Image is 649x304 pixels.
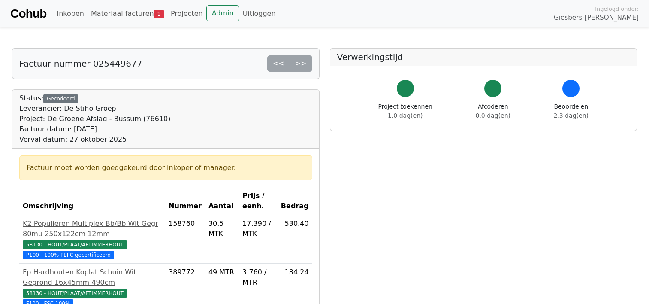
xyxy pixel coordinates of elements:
div: Factuur moet worden goedgekeurd door inkoper of manager. [27,163,305,173]
span: Giesbers-[PERSON_NAME] [554,13,639,23]
div: Gecodeerd [43,94,78,103]
div: Verval datum: 27 oktober 2025 [19,134,170,145]
a: K2 Populieren Multiplex Bb/Bb Wit Gegr 80mu 250x122cm 12mm58130 - HOUT/PLAAT/AFTIMMERHOUT P100 - ... [23,219,162,260]
span: 1 [154,10,164,18]
th: Prijs / eenh. [239,187,278,215]
a: Projecten [167,5,206,22]
th: Nummer [165,187,205,215]
div: 17.390 / MTK [242,219,274,239]
h5: Verwerkingstijd [337,52,630,62]
span: 1.0 dag(en) [388,112,423,119]
a: Cohub [10,3,46,24]
a: Uitloggen [239,5,279,22]
span: P100 - 100% PEFC gecertificeerd [23,251,114,259]
span: 2.3 dag(en) [554,112,589,119]
th: Bedrag [278,187,312,215]
a: Materiaal facturen1 [88,5,167,22]
span: 0.0 dag(en) [476,112,510,119]
div: Project: De Groene Afslag - Bussum (76610) [19,114,170,124]
div: 3.760 / MTR [242,267,274,288]
a: Inkopen [53,5,87,22]
a: Admin [206,5,239,21]
div: Afcoderen [476,102,510,120]
div: Fp Hardhouten Koplat Schuin Wit Gegrond 16x45mm 490cm [23,267,162,288]
span: 58130 - HOUT/PLAAT/AFTIMMERHOUT [23,240,127,249]
h5: Factuur nummer 025449677 [19,58,142,69]
div: Beoordelen [554,102,589,120]
div: Status: [19,93,170,145]
div: 49 MTR [208,267,235,277]
td: 158760 [165,215,205,264]
span: Ingelogd onder: [595,5,639,13]
th: Omschrijving [19,187,165,215]
td: 530.40 [278,215,312,264]
div: 30.5 MTK [208,219,235,239]
div: K2 Populieren Multiplex Bb/Bb Wit Gegr 80mu 250x122cm 12mm [23,219,162,239]
th: Aantal [205,187,239,215]
div: Project toekennen [378,102,432,120]
span: 58130 - HOUT/PLAAT/AFTIMMERHOUT [23,289,127,298]
div: Factuur datum: [DATE] [19,124,170,134]
div: Leverancier: De Stiho Groep [19,103,170,114]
